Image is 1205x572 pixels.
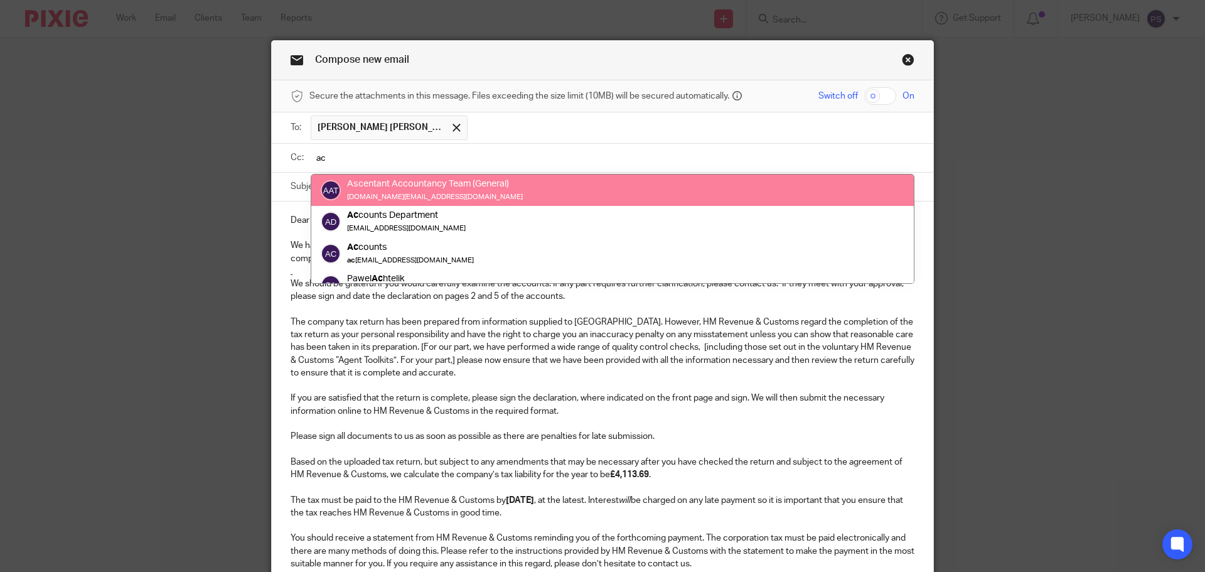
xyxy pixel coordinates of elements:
p: You should receive a statement from HM Revenue & Customs reminding you of the forthcoming payment... [291,532,914,570]
strong: [DATE] [506,496,534,505]
div: Ascentant Accountancy Team (General) [347,178,523,190]
p: Dear [PERSON_NAME], [291,214,914,227]
img: svg%3E [321,244,341,264]
small: [EMAIL_ADDRESS][DOMAIN_NAME] [347,257,474,264]
p: If you are satisfied that the return is complete, please sign the declaration, where indicated on... [291,392,914,418]
p: We should be grateful if you would carefully examine the accounts. If any part requires further c... [291,278,914,303]
p: Based on the uploaded tax return, but subject to any amendments that may be necessary after you h... [291,456,914,482]
small: [EMAIL_ADDRESS][DOMAIN_NAME] [347,225,466,232]
strong: £4,113.69 [610,470,649,479]
p: The company tax return has been prepared from information supplied to [GEOGRAPHIC_DATA]. However,... [291,316,914,379]
span: [PERSON_NAME] [PERSON_NAME] [318,121,443,134]
span: Secure the attachments in this message. Files exceeding the size limit (10MB) will be secured aut... [309,90,729,102]
span: Compose new email [315,55,409,65]
div: Pawel htelik [347,273,466,285]
p: The tax must be paid to the HM Revenue & Customs by , at the latest. Interest be charged on any l... [291,494,914,520]
div: counts [347,241,474,254]
label: Subject: [291,180,323,193]
label: To: [291,121,304,134]
p: Please sign all documents to us as soon as possible as there are penalties for late submission. [291,430,914,443]
label: Cc: [291,151,304,164]
img: svg%3E [321,180,341,200]
em: will [619,496,631,505]
p: We have uploaded to MyDocSafe, a draft copy of your accounts and corporation tax return for the y... [291,239,914,265]
em: ac [347,257,355,264]
small: [DOMAIN_NAME][EMAIL_ADDRESS][DOMAIN_NAME] [347,193,523,200]
em: Ac [372,274,383,283]
em: Ac [347,211,358,220]
img: svg%3E [321,212,341,232]
a: Close this dialog window [902,53,914,70]
em: Ac [347,242,358,252]
span: Switch off [818,90,858,102]
img: svg%3E [321,275,341,295]
div: counts Department [347,210,466,222]
span: On [902,90,914,102]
